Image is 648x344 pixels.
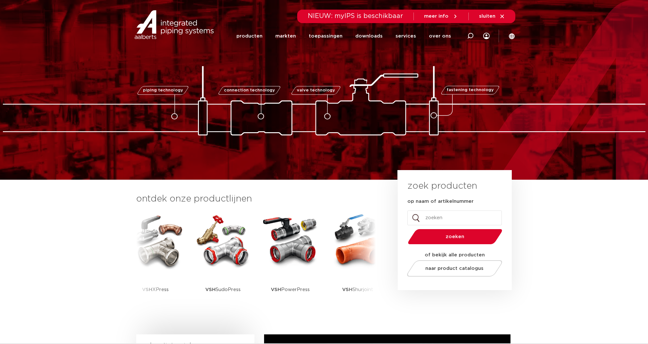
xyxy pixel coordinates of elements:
span: sluiten [479,14,495,19]
strong: VSH [342,287,352,292]
span: fastening technology [447,88,494,92]
label: op naam of artikelnummer [407,198,474,205]
a: markten [275,23,296,49]
span: connection technology [224,88,275,92]
a: over ons [429,23,451,49]
span: valve technology [297,88,335,92]
span: zoeken [424,234,486,239]
h3: zoek producten [407,180,477,193]
a: VSHPowerPress [262,212,319,310]
span: piping technology [143,88,183,92]
a: downloads [355,23,383,49]
a: VSHShurjoint [329,212,387,310]
strong: VSH [271,287,281,292]
a: sluiten [479,13,505,19]
a: naar product catalogus [405,260,504,277]
span: NIEUW: myIPS is beschikbaar [308,13,403,19]
a: VSHSudoPress [194,212,252,310]
p: SudoPress [205,270,241,310]
button: zoeken [405,228,505,245]
p: PowerPress [271,270,310,310]
span: naar product catalogus [425,266,484,271]
span: meer info [424,14,448,19]
strong: VSH [205,287,216,292]
strong: VSH [142,287,152,292]
p: XPress [142,270,169,310]
a: toepassingen [309,23,342,49]
input: zoeken [407,211,502,225]
a: meer info [424,13,458,19]
a: VSHXPress [127,212,184,310]
nav: Menu [236,23,451,49]
a: producten [236,23,262,49]
p: Shurjoint [342,270,373,310]
h3: ontdek onze productlijnen [136,193,376,205]
div: my IPS [483,23,490,49]
a: services [395,23,416,49]
strong: of bekijk alle producten [425,253,485,257]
